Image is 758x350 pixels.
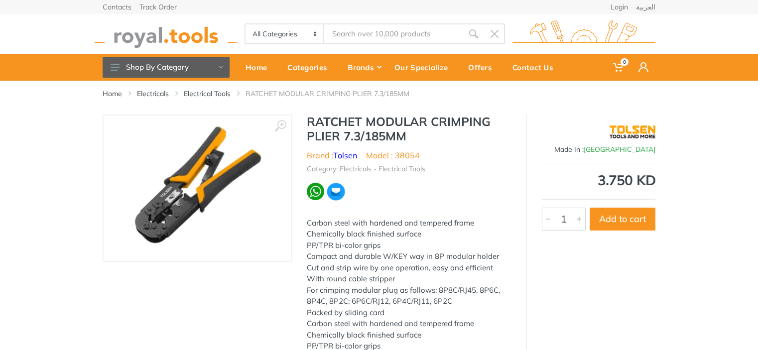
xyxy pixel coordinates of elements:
[280,54,341,81] a: Categories
[139,3,177,10] a: Track Order
[610,119,656,144] img: Tolsen
[137,89,169,99] a: Electricals
[103,89,655,99] nav: breadcrumb
[280,57,341,78] div: Categories
[636,3,655,10] a: العربية
[584,145,655,154] span: [GEOGRAPHIC_DATA]
[621,58,629,66] span: 0
[307,149,357,161] li: Brand :
[307,115,511,143] h1: RATCHET MODULAR CRIMPING PLIER 7.3/185MM
[542,144,655,155] div: Made In :
[103,57,230,78] button: Shop By Category
[461,57,505,78] div: Offers
[387,54,461,81] a: Our Specialize
[239,54,280,81] a: Home
[239,57,280,78] div: Home
[133,125,261,251] img: Royal Tools - RATCHET MODULAR CRIMPING PLIER 7.3/185MM
[505,57,567,78] div: Contact Us
[246,89,424,99] li: RATCHET MODULAR CRIMPING PLIER 7.3/185MM
[324,23,463,44] input: Site search
[326,182,346,202] img: ma.webp
[95,20,238,48] img: royal.tools Logo
[590,208,655,231] button: Add to cart
[307,164,425,174] li: Category: Electricals - Electrical Tools
[184,89,231,99] a: Electrical Tools
[103,3,131,10] a: Contacts
[103,89,122,99] a: Home
[341,57,387,78] div: Brands
[333,150,357,160] a: Tolsen
[512,20,655,48] img: royal.tools Logo
[606,54,632,81] a: 0
[246,24,324,43] select: Category
[307,183,324,200] img: wa.webp
[461,54,505,81] a: Offers
[611,3,628,10] a: Login
[366,149,420,161] li: Model : 38054
[387,57,461,78] div: Our Specialize
[542,173,655,187] div: 3.750 KD
[505,54,567,81] a: Contact Us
